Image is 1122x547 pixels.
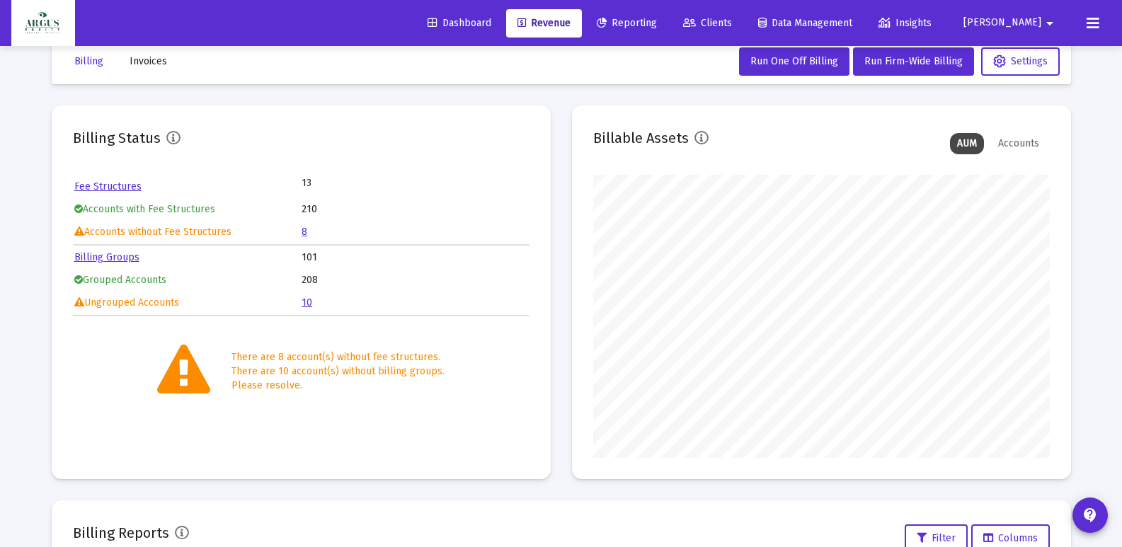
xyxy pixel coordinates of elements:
[864,55,963,67] span: Run Firm-Wide Billing
[963,17,1041,29] span: [PERSON_NAME]
[74,270,301,291] td: Grouped Accounts
[867,9,943,38] a: Insights
[302,270,528,291] td: 208
[63,47,115,76] button: Billing
[302,199,528,220] td: 210
[585,9,668,38] a: Reporting
[231,350,445,364] div: There are 8 account(s) without fee structures.
[73,522,169,544] h2: Billing Reports
[302,176,415,190] td: 13
[1041,9,1058,38] mat-icon: arrow_drop_down
[983,532,1038,544] span: Columns
[683,17,732,29] span: Clients
[878,17,932,29] span: Insights
[118,47,178,76] button: Invoices
[74,251,139,263] a: Billing Groups
[302,226,307,238] a: 8
[231,364,445,379] div: There are 10 account(s) without billing groups.
[758,17,852,29] span: Data Management
[1082,507,1099,524] mat-icon: contact_support
[991,133,1046,154] div: Accounts
[593,127,689,149] h2: Billable Assets
[74,292,301,313] td: Ungrouped Accounts
[750,55,838,67] span: Run One Off Billing
[672,9,743,38] a: Clients
[946,8,1075,37] button: [PERSON_NAME]
[517,17,571,29] span: Revenue
[853,47,974,76] button: Run Firm-Wide Billing
[950,133,984,154] div: AUM
[981,47,1060,76] button: Settings
[130,55,167,67] span: Invoices
[74,55,103,67] span: Billing
[739,47,849,76] button: Run One Off Billing
[597,17,657,29] span: Reporting
[747,9,864,38] a: Data Management
[506,9,582,38] a: Revenue
[917,532,956,544] span: Filter
[302,296,312,309] a: 10
[416,9,503,38] a: Dashboard
[993,55,1048,67] span: Settings
[231,379,445,393] div: Please resolve.
[74,221,301,243] td: Accounts without Fee Structures
[302,247,528,268] td: 101
[74,180,142,192] a: Fee Structures
[74,199,301,220] td: Accounts with Fee Structures
[73,127,161,149] h2: Billing Status
[22,9,64,38] img: Dashboard
[428,17,491,29] span: Dashboard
